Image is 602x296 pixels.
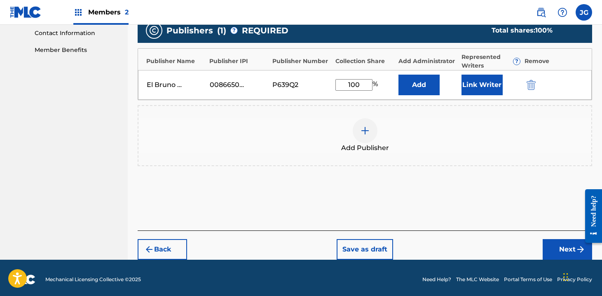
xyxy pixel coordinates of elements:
[422,276,451,283] a: Need Help?
[88,7,129,17] span: Members
[461,75,503,95] button: Link Writer
[527,80,536,90] img: 12a2ab48e56ec057fbd8.svg
[513,58,520,65] span: ?
[372,79,380,91] span: %
[166,24,213,37] span: Publishers
[146,57,205,66] div: Publisher Name
[504,276,552,283] a: Portal Terms of Use
[461,53,520,70] div: Represented Writers
[536,7,546,17] img: search
[456,276,499,283] a: The MLC Website
[341,143,389,153] span: Add Publisher
[337,239,393,260] button: Save as draft
[360,126,370,136] img: add
[35,29,118,38] a: Contact Information
[561,256,602,296] iframe: Chat Widget
[272,57,331,66] div: Publisher Number
[35,46,118,54] a: Member Benefits
[144,244,154,254] img: 7ee5dd4eb1f8a8e3ef2f.svg
[209,57,268,66] div: Publisher IPI
[543,239,592,260] button: Next
[231,27,237,34] span: ?
[125,8,129,16] span: 2
[217,24,226,37] span: ( 1 )
[335,57,394,66] div: Collection Share
[138,239,187,260] button: Back
[525,57,583,66] div: Remove
[242,24,288,37] span: REQUIRED
[10,6,42,18] img: MLC Logo
[557,7,567,17] img: help
[492,26,576,35] div: Total shares:
[576,244,586,254] img: f7272a7cc735f4ea7f67.svg
[45,276,141,283] span: Mechanical Licensing Collective © 2025
[398,57,457,66] div: Add Administrator
[576,4,592,21] div: User Menu
[554,4,571,21] div: Help
[563,265,568,289] div: Drag
[533,4,549,21] a: Public Search
[579,182,602,250] iframe: Resource Center
[557,276,592,283] a: Privacy Policy
[398,75,440,95] button: Add
[535,26,553,34] span: 100 %
[149,26,159,35] img: publishers
[73,7,83,17] img: Top Rightsholders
